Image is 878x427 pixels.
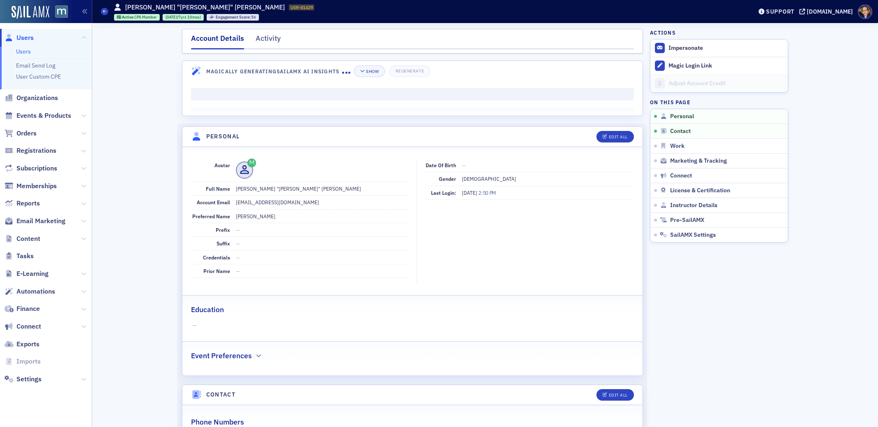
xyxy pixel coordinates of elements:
span: Prefix [216,226,230,233]
h4: Personal [206,132,240,141]
h4: Contact [206,390,236,399]
h2: Event Preferences [191,350,252,361]
dd: [PERSON_NAME] "[PERSON_NAME]" [PERSON_NAME] [236,182,408,195]
dd: [PERSON_NAME] [236,210,408,223]
span: Content [16,234,40,243]
h4: Actions [650,29,675,36]
span: Prior Name [203,268,230,274]
span: Finance [16,304,40,313]
a: Memberships [5,182,57,191]
span: Gender [439,175,456,182]
a: Users [16,48,31,55]
span: SailAMX Settings [670,231,716,239]
div: (7yrs 10mos) [165,14,201,20]
span: Personal [670,113,694,120]
span: Last Login: [431,189,456,196]
div: Activity [256,33,281,48]
a: Registrations [5,146,56,155]
div: 56 [216,15,256,20]
div: Edit All [609,135,628,139]
a: Users [5,33,34,42]
span: Avatar [214,162,230,168]
a: Subscriptions [5,164,57,173]
div: Adjust Account Credit [668,80,784,87]
a: Settings [5,375,42,384]
span: Settings [16,375,42,384]
div: Active: Active: CPA Member [114,14,160,21]
div: Edit All [609,393,628,397]
button: Edit All [596,389,633,401]
a: Organizations [5,93,58,103]
span: Automations [16,287,55,296]
span: — [236,240,240,247]
span: Users [16,33,34,42]
span: — [462,162,466,168]
span: 2:50 PM [478,189,496,196]
button: Regenerate [389,65,430,77]
a: Email Marketing [5,217,65,226]
span: — [192,321,632,330]
dd: [EMAIL_ADDRESS][DOMAIN_NAME] [236,196,408,209]
span: Connect [670,172,692,180]
span: Events & Products [16,111,71,120]
div: Show [366,69,379,74]
span: Reports [16,199,40,208]
span: Date of Birth [426,162,456,168]
span: Email Marketing [16,217,65,226]
span: Organizations [16,93,58,103]
button: Show [354,65,385,77]
div: Engagement Score: 56 [207,14,259,21]
button: Magic Login Link [650,57,788,75]
a: Active CPA Member [117,14,157,20]
h4: Magically Generating SailAMX AI Insights [206,68,342,75]
h4: On this page [650,98,788,106]
a: Adjust Account Credit [650,75,788,92]
span: Contact [670,128,691,135]
div: 2017-10-10 00:00:00 [163,14,204,21]
span: Imports [16,357,41,366]
span: License & Certification [670,187,730,194]
span: Memberships [16,182,57,191]
h2: Education [191,304,224,315]
a: Connect [5,322,41,331]
a: Reports [5,199,40,208]
a: Email Send Log [16,62,55,69]
img: SailAMX [12,6,49,19]
span: E-Learning [16,269,49,278]
h1: [PERSON_NAME] "[PERSON_NAME]" [PERSON_NAME] [125,3,285,12]
a: Exports [5,340,40,349]
span: Full Name [206,185,230,192]
span: Profile [858,5,872,19]
span: Preferred Name [192,213,230,219]
span: Registrations [16,146,56,155]
span: Active [122,14,134,20]
a: View Homepage [49,5,68,19]
span: — [236,254,240,261]
a: Tasks [5,252,34,261]
div: [DOMAIN_NAME] [807,8,853,15]
span: Work [670,142,685,150]
span: [DATE] [165,14,177,20]
a: Events & Products [5,111,71,120]
span: USR-81429 [291,5,313,10]
span: — [236,268,240,274]
a: Content [5,234,40,243]
span: — [236,226,240,233]
span: Engagement Score : [216,14,252,20]
a: User Custom CPE [16,73,61,80]
a: Finance [5,304,40,313]
span: Tasks [16,252,34,261]
div: Account Details [191,33,244,49]
dd: [DEMOGRAPHIC_DATA] [462,172,632,185]
span: [DATE] [462,189,478,196]
span: Suffix [217,240,230,247]
span: Instructor Details [670,202,717,209]
span: CPA Member [134,14,157,20]
a: Orders [5,129,37,138]
a: E-Learning [5,269,49,278]
a: Automations [5,287,55,296]
div: Support [766,8,794,15]
span: Marketing & Tracking [670,157,727,165]
span: Credentials [203,254,230,261]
